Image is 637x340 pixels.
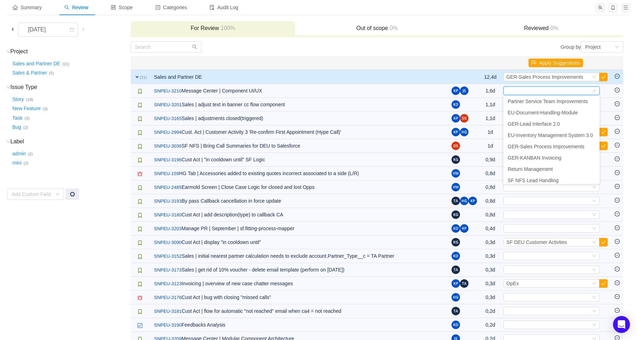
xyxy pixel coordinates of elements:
button: icon: check [599,142,608,150]
i: icon: down [592,254,596,259]
td: 0,2d [480,304,500,318]
span: Categories [155,5,187,10]
i: icon: minus-circle [615,156,620,161]
span: GER-KANBAN Invoicing [508,155,561,161]
button: mini [11,157,24,169]
td: Invoicing | overview of new case chatter messages [151,277,448,291]
i: icon: down [592,268,596,273]
span: 0% [549,25,559,31]
i: icon: home [13,5,18,10]
td: Sales | adjustments closed(triggered) [151,112,448,125]
td: HG Tab | Accessories added to existing quotes incorrect associated to a side (L/R) [151,167,448,180]
td: 1,1d [480,112,500,125]
td: Manage PR | September | sf.fitting-process-mapper [151,222,448,235]
i: icon: minus-circle [615,184,620,189]
a: SNPEU-3201 [154,101,182,108]
button: icon: check [599,73,608,81]
td: Sales and Partner DE [151,70,448,84]
span: 0% [388,25,398,31]
img: KP [452,114,460,123]
td: Sales | initial nearest partner calculation needs to exclude account.Partner_Type__c = TA Partner [151,249,448,263]
a: SNPEU-3090 [154,239,182,246]
i: icon: minus-circle [615,198,620,203]
small: (18) [26,97,33,102]
img: KG [452,155,460,164]
td: 0,3d [480,235,500,249]
i: icon: down [592,226,596,231]
img: KG [452,210,460,219]
img: KP [452,87,460,95]
td: 0,3d [480,249,500,263]
button: Sales & Partner [11,67,49,79]
i: icon: minus-circle [615,280,620,285]
i: icon: down [592,213,596,217]
button: admin [11,148,28,159]
td: Feedbacks Analysis [151,318,448,332]
td: Cust Act | bug with closing "missed calls" [151,291,448,304]
small: (2) [23,125,28,130]
span: expand [134,74,140,80]
i: icon: minus-circle [615,88,620,93]
img: 10315 [137,89,143,94]
img: 10303 [137,295,143,301]
i: icon: profile [155,5,160,10]
a: SNPEU-3123 [154,280,182,287]
button: Story [11,94,26,105]
i: icon: minus-circle [615,211,620,216]
td: 0,8d [480,208,500,222]
a: SNPEU-3152 [154,253,182,260]
a: SNPEU-3036 [154,143,182,150]
span: Scope [111,5,133,10]
img: KP [468,197,477,205]
img: 10315 [137,226,143,232]
small: (2) [24,161,29,165]
i: icon: down [55,192,60,197]
button: icon: check [599,128,608,136]
i: icon: minus-circle [615,74,620,79]
small: (2) [28,152,33,156]
img: KD [452,100,460,109]
a: SNPEU-3196 [154,156,182,163]
td: Cust Act | "in cooldown until" SF Logic [151,153,448,167]
i: icon: down [592,309,596,314]
img: TA [460,279,468,288]
i: icon: down [6,85,10,89]
div: Open Intercom Messenger [613,316,630,333]
small: (3) [25,116,30,120]
a: SNPEU-3203 [154,225,182,232]
i: icon: down [6,140,10,144]
img: 10303 [137,171,143,177]
img: 10315 [137,144,143,149]
td: 0,4d [480,222,500,235]
button: Bug [11,122,23,133]
span: 100% [219,25,235,31]
a: SNPEU-3181 [154,308,182,315]
i: icon: down [6,50,10,54]
img: DS [452,142,460,150]
img: 10315 [137,281,143,287]
td: 1,1d [480,98,500,112]
h3: Reviewed [463,25,620,32]
img: 10318 [137,323,143,328]
td: Cust Act | add description(type) to callback CA [151,208,448,222]
span: GER-Lead Interface 2.0 [508,121,560,127]
img: 10315 [137,116,143,122]
img: 10315 [137,130,143,136]
a: SNPEU-2994 [154,129,182,136]
i: icon: minus-circle [615,129,620,134]
button: Sales and Partner DE [11,58,62,69]
i: icon: minus-circle [615,101,620,106]
i: icon: minus-circle [615,308,620,313]
img: KP [452,128,460,136]
span: EU-Inventory Management System 3.0 [508,132,593,138]
td: Sales | adjust text in banner cc flow component [151,98,448,112]
button: New Feature [11,103,43,114]
i: icon: audit [210,5,214,10]
td: 0,8d [480,194,500,208]
a: SNPEU-159 [154,170,179,177]
span: SF NFS Lead Handling [508,178,559,183]
div: Project [585,42,601,52]
td: 0,8d [480,180,500,194]
img: 10315 [137,102,143,108]
img: 10315 [137,309,143,315]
